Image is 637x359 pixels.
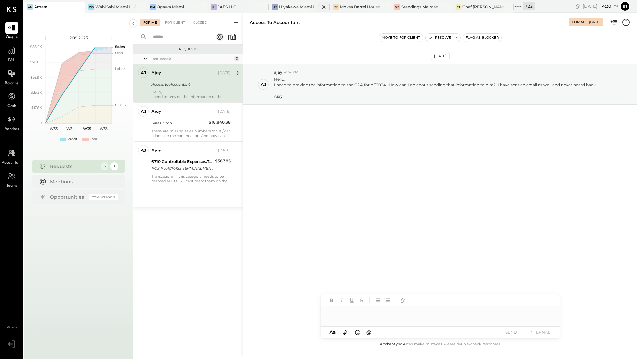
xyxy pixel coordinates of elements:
[327,296,336,305] button: Bold
[337,296,346,305] button: Italic
[5,126,19,132] span: Vendors
[34,4,47,10] div: Amara
[140,19,160,26] div: For Me
[7,103,16,109] span: Cash
[30,44,42,49] text: $88.2K
[162,19,188,26] div: For Client
[151,108,161,115] div: ajay
[115,44,125,49] text: Sales
[27,4,33,10] div: Am
[31,90,42,95] text: $35.3K
[151,70,161,76] div: ajay
[50,178,115,185] div: Mentions
[340,4,380,10] div: Moksa Barrel House
[373,296,382,305] button: Unordered List
[394,4,400,10] div: SM
[66,126,75,131] text: W34
[620,1,630,12] button: Ir
[151,129,231,138] div: These are missing sales numbers for 08/20? I dont see the continuation. And how can I know that a...
[151,120,207,126] div: Sales, Food
[218,4,236,10] div: JAFS LLC
[431,52,450,60] div: [DATE]
[426,34,454,42] button: Resolve
[333,4,339,10] div: MB
[110,162,118,170] div: 1
[50,126,58,131] text: W33
[0,44,23,64] a: P&L
[115,103,126,107] text: COGS
[95,4,136,10] div: Wabi Sabi Miami LLC
[272,4,278,10] div: HM
[274,76,597,99] p: Hello,
[218,109,231,114] div: [DATE]
[151,158,213,165] div: 6710 Controllable Expenses:Travel, Meals, & Entertainment:Meals & Entertainment
[151,165,213,172] div: POS PURCHASE TERMINAL VBASE 2 TST* BAVEL LOS
[0,113,23,132] a: Vendors
[527,328,553,337] button: INTERNAL
[333,329,336,335] span: a
[0,90,23,109] a: Cash
[141,70,146,76] div: aj
[574,3,581,10] div: copy link
[150,4,156,10] div: OM
[0,147,23,166] a: Accountant
[218,70,231,76] div: [DATE]
[115,45,126,49] text: OPEX
[115,66,125,71] text: Labor
[583,3,618,9] div: [DATE]
[572,20,587,25] div: For Me
[456,4,461,10] div: CA
[0,170,23,189] a: Teams
[274,82,597,88] div: I need to provide the information to the CPA for YE2024. How can I go about sending that informat...
[274,93,597,99] div: Ajay
[30,75,42,80] text: $52.9K
[50,194,85,200] div: Opportunities
[218,148,231,153] div: [DATE]
[261,81,266,88] div: aj
[0,67,23,87] a: Balance
[6,183,17,189] span: Teams
[274,69,282,75] span: ajay
[115,51,126,55] text: Occu...
[250,19,300,26] div: Access to Accountant
[190,19,210,26] div: Closed
[141,147,146,153] div: aj
[137,47,240,52] div: Requests
[357,296,366,305] button: Strikethrough
[379,34,423,42] button: Move to for client
[88,4,94,10] div: WS
[279,4,320,10] div: Hiyakawa Miami LLC
[2,160,22,166] span: Accountant
[89,194,118,200] div: Coming Soon
[589,20,600,25] div: [DATE]
[157,4,184,10] div: Ogawa Miami
[462,4,503,10] div: Chef [PERSON_NAME]'s Vineyard Restaurant
[209,119,231,126] div: $16,840.38
[30,60,42,64] text: $70.6K
[141,108,146,115] div: aj
[0,22,23,41] a: Queue
[347,296,356,305] button: Underline
[151,147,161,154] div: ajay
[99,126,107,131] text: W36
[40,121,42,125] text: 0
[8,58,16,64] span: P&L
[284,70,299,75] span: 4:24 PM
[463,34,501,42] button: Flag as Blocker
[498,328,525,337] button: SEND
[90,137,97,142] div: Loss
[31,105,42,110] text: $17.6K
[83,126,91,131] text: W35
[50,163,97,170] div: Requests
[398,296,407,305] button: Add URL
[151,90,231,99] div: Hello,
[364,328,374,336] button: @
[234,56,239,61] div: 3
[50,35,107,41] div: P09 2025
[5,81,19,87] span: Balance
[151,81,229,88] div: Access to Accountant
[150,56,232,62] div: Last Week
[151,94,231,99] div: I need to provide the information to the CPA for YE2024. How can I go about sending that informat...
[366,329,372,335] span: @
[151,174,231,183] div: Transcations in this category needs to be marked as COGS. I cant mark them on the top level.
